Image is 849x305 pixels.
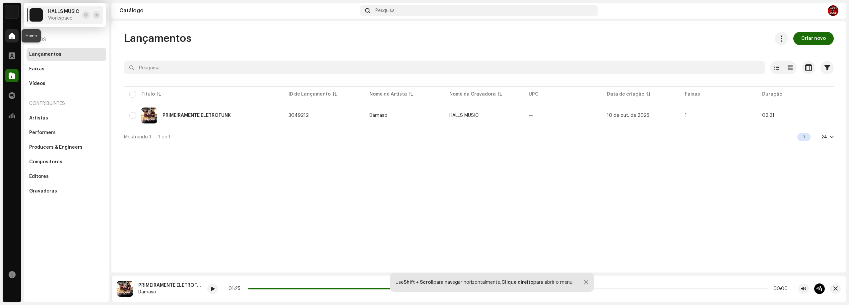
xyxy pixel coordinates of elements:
[30,8,43,22] img: 730b9dfe-18b5-4111-b483-f30b0c182d82
[29,145,83,150] div: Producers & Engineers
[449,113,479,118] span: HALLS MUSIC
[29,159,62,165] div: Compositores
[289,113,309,118] span: 3049212
[369,113,439,118] span: Damaso
[27,96,106,112] re-a-nav-header: Contribuintes
[762,113,774,118] span: 02:21
[449,91,496,98] div: Nome da Gravadora
[29,52,61,57] div: Lançamentos
[138,289,202,295] div: Damaso
[141,91,155,98] div: Título
[27,155,106,169] re-m-nav-item: Compositores
[27,62,106,76] re-m-nav-item: Faixas
[607,91,644,98] div: Data de criação
[375,8,395,13] span: Pesquisa
[529,113,533,118] span: —
[29,66,44,72] div: Faixas
[797,133,811,141] div: 1
[607,113,649,118] span: 10 de out. de 2025
[27,126,106,139] re-m-nav-item: Performers
[27,185,106,198] re-m-nav-item: Gravadoras
[369,91,407,98] div: Nome de Artista
[369,113,387,118] div: Damaso
[793,32,834,45] button: Criar novo
[29,81,45,86] div: Vídeos
[27,170,106,183] re-m-nav-item: Editores
[27,112,106,125] re-m-nav-item: Artistas
[124,135,170,139] span: Mostrando 1 — 1 de 1
[163,113,231,118] div: PRIMEIRAMENTE ELETROFUNK
[29,189,57,194] div: Gravadoras
[27,141,106,154] re-m-nav-item: Producers & Engineers
[48,9,79,14] span: HALLS MUSIC
[29,115,48,121] div: Artistas
[5,5,19,19] img: 730b9dfe-18b5-4111-b483-f30b0c182d82
[821,134,827,140] div: 24
[119,8,357,13] div: Catálogo
[141,108,157,123] img: 8e537b38-56a0-47fe-b5f0-b5389431f952
[117,281,133,297] img: 8e537b38-56a0-47fe-b5f0-b5389431f952
[27,32,106,48] re-a-nav-header: Ativos
[124,32,191,45] span: Lançamentos
[29,174,49,179] div: Editores
[48,16,72,21] span: Workspace
[289,91,331,98] div: ID de Lançamento
[27,48,106,61] re-m-nav-item: Lançamentos
[27,77,106,90] re-m-nav-item: Vídeos
[138,283,202,288] div: PRIMEIRAMENTE ELETROFUNK (feat. MC Lan & Mc Magrinho)
[801,32,826,45] span: Criar novo
[685,113,687,118] span: 1
[29,130,56,135] div: Performers
[828,5,838,16] img: 7d8c42f1-ad64-41e3-a570-3a8caf97c81c
[771,286,788,291] div: 00:00
[229,286,245,291] div: 01:25
[124,61,765,74] input: Pesquisa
